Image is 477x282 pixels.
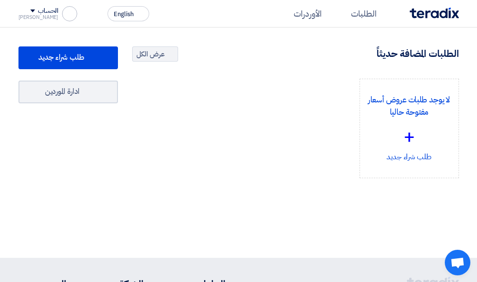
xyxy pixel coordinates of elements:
[132,46,178,62] a: عرض الكل
[18,15,59,20] div: [PERSON_NAME]
[286,2,343,25] a: الأوردرات
[368,123,451,151] div: +
[410,8,459,18] img: Teradix logo
[368,94,451,118] p: لا يوجد طلبات عروض أسعار مفتوحة حاليا
[18,81,118,103] a: ادارة الموردين
[445,250,470,275] div: Open chat
[377,47,459,60] h4: الطلبات المضافة حديثاً
[343,2,398,25] a: الطلبات
[38,7,58,15] div: الحساب
[114,11,134,18] span: English
[62,6,77,21] img: profile_test.png
[38,52,84,63] span: طلب شراء جديد
[368,87,451,170] div: طلب شراء جديد
[108,6,149,21] button: English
